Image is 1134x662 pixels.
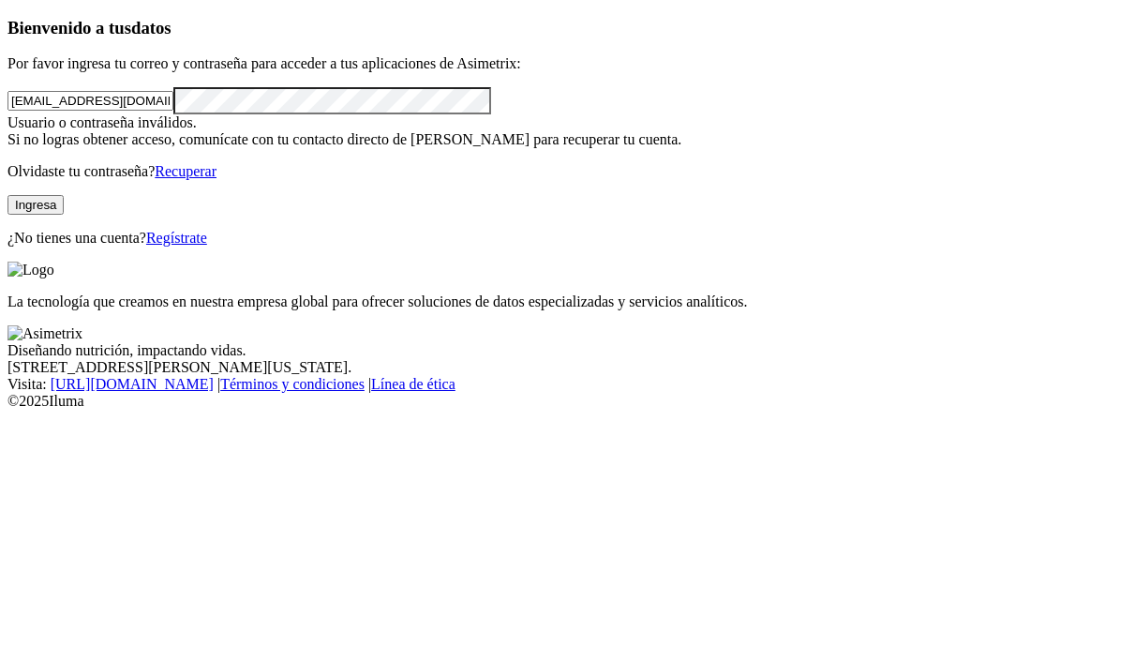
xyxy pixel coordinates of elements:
button: Ingresa [7,195,64,215]
div: . [7,359,1127,376]
p: Por favor ingresa tu correo y contraseña para acceder a tus aplicaciones de Asimetrix: [7,55,1127,72]
a: Línea de ética [371,376,455,392]
div: Usuario o contraseña inválidos. Si no logras obtener acceso, comunícate con tu contacto directo d... [7,114,1127,148]
h3: Bienvenido a tus [7,18,1127,38]
img: Asimetrix [7,325,82,342]
p: Olvidaste tu contraseña? [7,163,1127,180]
img: Logo [7,262,54,278]
div: Visita : | | [7,376,1127,393]
span: datos [131,18,172,38]
a: [URL][DOMAIN_NAME] [51,376,214,392]
a: Recuperar [155,163,216,179]
input: Tu correo [7,91,173,111]
p: ¿No tienes una cuenta? [7,230,1127,247]
div: © 2025 Iluma [7,393,1127,410]
a: Regístrate [146,230,207,246]
div: Diseñando nutrición, impactando vidas. [7,342,1127,359]
a: Términos y condiciones [220,376,365,392]
p: La tecnología que creamos en nuestra empresa global para ofrecer soluciones de datos especializad... [7,293,1127,310]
